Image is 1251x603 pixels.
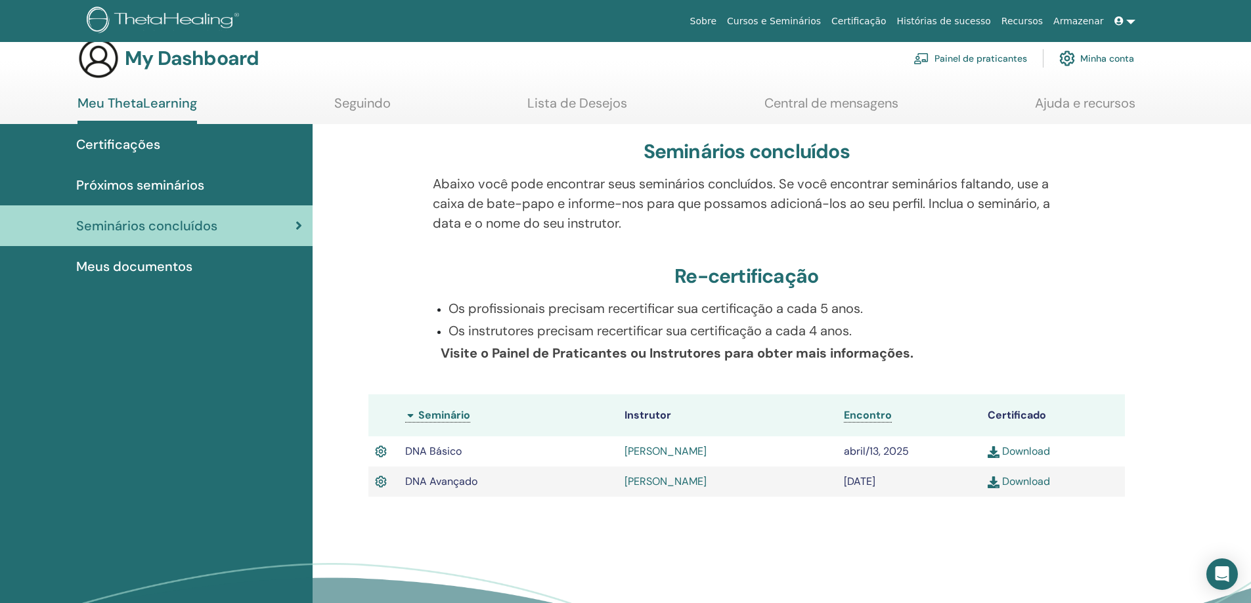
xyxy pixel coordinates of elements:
span: Seminários concluídos [76,216,217,236]
div: Open Intercom Messenger [1206,558,1238,590]
td: abril/13, 2025 [837,436,981,467]
span: Encontro [844,408,892,422]
span: Meus documentos [76,257,192,276]
p: Os instrutores precisam recertificar sua certificação a cada 4 anos. [449,321,1060,341]
th: Instrutor [618,394,837,436]
img: Active Certificate [375,473,387,490]
b: Visite o Painel de Praticantes ou Instrutores para obter mais informações. [441,344,913,362]
a: Sobre [685,9,722,33]
a: Minha conta [1059,44,1134,73]
img: chalkboard-teacher.svg [913,52,929,64]
h3: Seminários concluídos [644,140,850,163]
a: Meu ThetaLearning [77,95,197,124]
span: DNA Avançado [405,474,477,488]
span: DNA Básico [405,444,462,458]
img: cog.svg [1059,47,1075,70]
a: Recursos [996,9,1048,33]
a: Certificação [826,9,891,33]
p: Os profissionais precisam recertificar sua certificação a cada 5 anos. [449,299,1060,318]
a: Seguindo [334,95,391,121]
a: Histórias de sucesso [892,9,996,33]
a: Painel de praticantes [913,44,1027,73]
img: download.svg [988,476,999,488]
img: Active Certificate [375,443,387,460]
th: Certificado [981,394,1125,436]
a: [PERSON_NAME] [625,444,707,458]
td: [DATE] [837,467,981,497]
img: generic-user-icon.jpg [77,37,120,79]
p: Abaixo você pode encontrar seus seminários concluídos. Se você encontrar seminários faltando, use... [433,174,1060,233]
a: Lista de Desejos [527,95,627,121]
a: Encontro [844,408,892,423]
span: Próximos seminários [76,175,204,195]
a: Download [988,474,1050,488]
a: Ajuda e recursos [1035,95,1135,121]
a: Cursos e Seminários [722,9,826,33]
a: Armazenar [1048,9,1108,33]
img: download.svg [988,446,999,458]
img: logo.png [87,7,244,36]
h3: My Dashboard [125,47,259,70]
a: Download [988,444,1050,458]
h3: Re-certificação [674,264,818,288]
a: [PERSON_NAME] [625,474,707,488]
a: Central de mensagens [764,95,898,121]
span: Certificações [76,135,160,154]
